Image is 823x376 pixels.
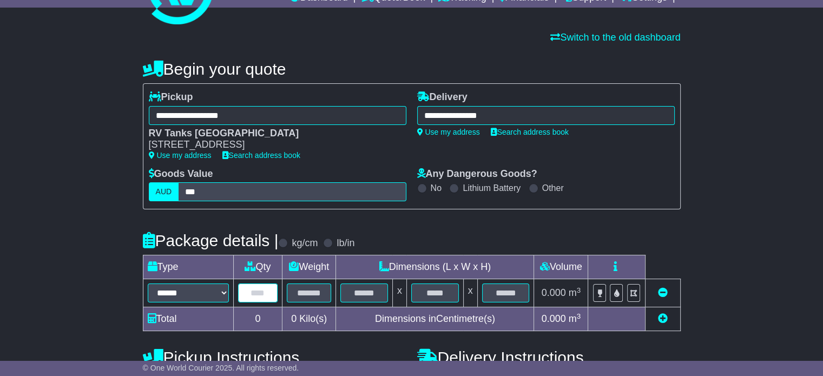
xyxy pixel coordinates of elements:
[233,307,282,331] td: 0
[491,128,569,136] a: Search address book
[143,255,233,279] td: Type
[149,91,193,103] label: Pickup
[577,312,581,320] sup: 3
[282,307,336,331] td: Kilo(s)
[463,279,477,307] td: x
[143,348,406,366] h4: Pickup Instructions
[417,91,468,103] label: Delivery
[149,168,213,180] label: Goods Value
[417,348,681,366] h4: Delivery Instructions
[534,255,588,279] td: Volume
[463,183,521,193] label: Lithium Battery
[542,313,566,324] span: 0.000
[542,287,566,298] span: 0.000
[143,232,279,249] h4: Package details |
[569,313,581,324] span: m
[569,287,581,298] span: m
[431,183,442,193] label: No
[658,313,668,324] a: Add new item
[149,182,179,201] label: AUD
[417,168,537,180] label: Any Dangerous Goods?
[143,364,299,372] span: © One World Courier 2025. All rights reserved.
[336,255,534,279] td: Dimensions (L x W x H)
[577,286,581,294] sup: 3
[417,128,480,136] a: Use my address
[149,139,396,151] div: [STREET_ADDRESS]
[337,238,354,249] label: lb/in
[149,128,396,140] div: RV Tanks [GEOGRAPHIC_DATA]
[143,60,681,78] h4: Begin your quote
[658,287,668,298] a: Remove this item
[542,183,564,193] label: Other
[291,313,297,324] span: 0
[233,255,282,279] td: Qty
[143,307,233,331] td: Total
[292,238,318,249] label: kg/cm
[550,32,680,43] a: Switch to the old dashboard
[336,307,534,331] td: Dimensions in Centimetre(s)
[392,279,406,307] td: x
[149,151,212,160] a: Use my address
[222,151,300,160] a: Search address book
[282,255,336,279] td: Weight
